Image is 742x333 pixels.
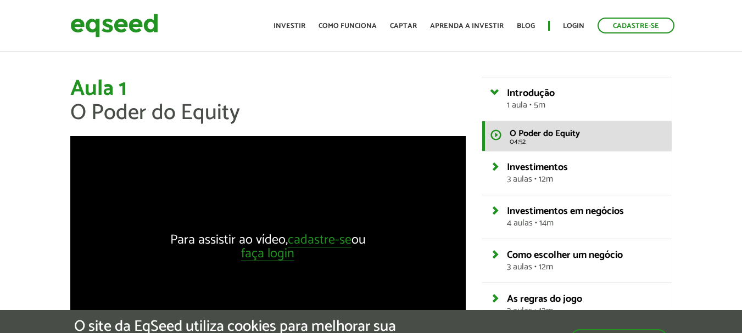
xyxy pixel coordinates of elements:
[507,250,663,272] a: Como escolher um negócio3 aulas • 12m
[274,22,305,30] a: Investir
[507,247,623,263] span: Como escolher um negócio
[598,18,674,33] a: Cadastre-se
[510,126,580,141] span: O Poder do Equity
[430,22,504,30] a: Aprenda a investir
[507,263,663,272] span: 3 aulas • 12m
[507,85,555,101] span: Introdução
[319,22,377,30] a: Como funciona
[507,219,663,228] span: 4 aulas • 14m
[70,95,240,131] span: O Poder do Equity
[507,175,663,184] span: 3 aulas • 12m
[563,22,584,30] a: Login
[507,101,663,110] span: 1 aula • 5m
[507,88,663,110] a: Introdução1 aula • 5m
[510,138,663,145] span: 04:52
[507,203,624,219] span: Investimentos em negócios
[517,22,535,30] a: Blog
[70,11,158,40] img: EqSeed
[507,291,582,307] span: As regras do jogo
[482,121,672,151] a: O Poder do Equity 04:52
[507,159,568,176] span: Investimentos
[507,162,663,184] a: Investimentos3 aulas • 12m
[241,247,294,261] a: faça login
[169,234,367,261] div: Para assistir ao vídeo, ou
[507,206,663,228] a: Investimentos em negócios4 aulas • 14m
[288,234,352,247] a: cadastre-se
[70,71,127,107] span: Aula 1
[390,22,417,30] a: Captar
[507,307,663,315] span: 3 aulas • 12m
[507,294,663,315] a: As regras do jogo3 aulas • 12m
